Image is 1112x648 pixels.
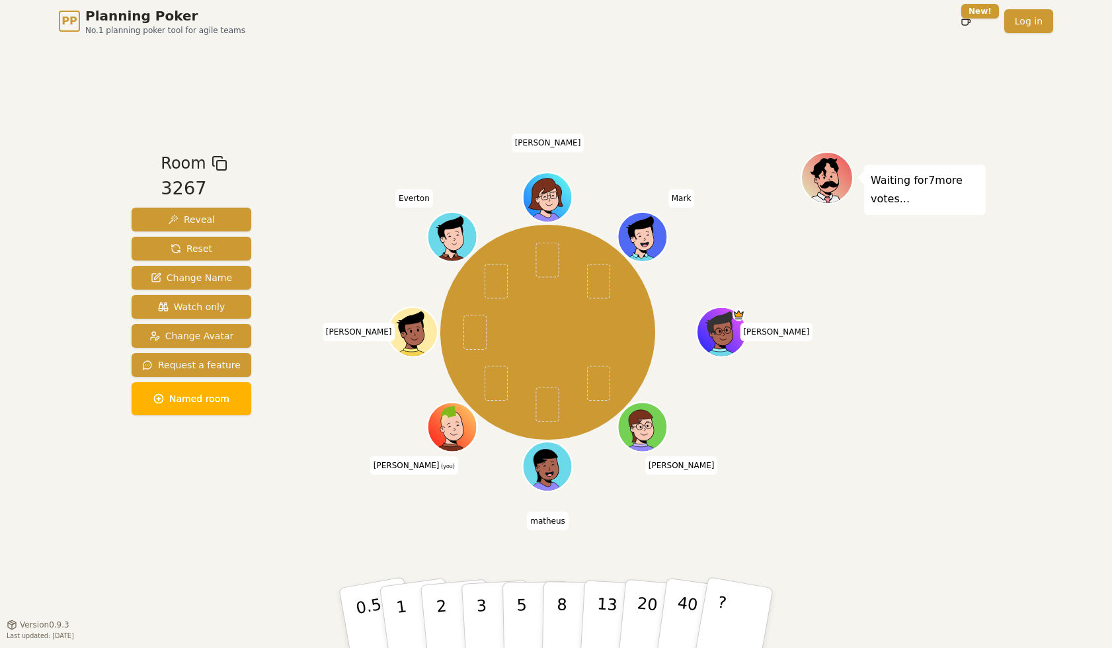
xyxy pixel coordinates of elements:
span: Click to change your name [323,323,395,341]
button: Reveal [132,208,251,231]
div: New! [961,4,999,19]
span: Watch only [158,300,225,313]
span: No.1 planning poker tool for agile teams [85,25,245,36]
span: Rafael is the host [733,309,745,321]
button: Click to change your avatar [429,404,476,451]
span: Click to change your name [668,189,695,208]
span: Reset [171,242,212,255]
span: Change Name [151,271,232,284]
span: (you) [440,464,456,469]
span: Click to change your name [645,456,718,475]
span: Request a feature [142,358,241,372]
p: Waiting for 7 more votes... [871,171,979,208]
span: Planning Poker [85,7,245,25]
span: PP [61,13,77,29]
span: Named room [153,392,229,405]
button: Watch only [132,295,251,319]
button: Change Avatar [132,324,251,348]
span: Click to change your name [395,189,433,208]
button: Request a feature [132,353,251,377]
span: Reveal [168,213,215,226]
button: Reset [132,237,251,261]
a: Log in [1004,9,1053,33]
span: Click to change your name [370,456,458,475]
button: Change Name [132,266,251,290]
span: Version 0.9.3 [20,620,69,630]
button: Version0.9.3 [7,620,69,630]
span: Room [161,151,206,175]
span: Last updated: [DATE] [7,632,74,639]
span: Change Avatar [149,329,234,343]
span: Click to change your name [512,134,584,152]
div: 3267 [161,175,227,202]
a: PPPlanning PokerNo.1 planning poker tool for agile teams [59,7,245,36]
button: Named room [132,382,251,415]
button: New! [954,9,978,33]
span: Click to change your name [527,512,569,530]
span: Click to change your name [740,323,813,341]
